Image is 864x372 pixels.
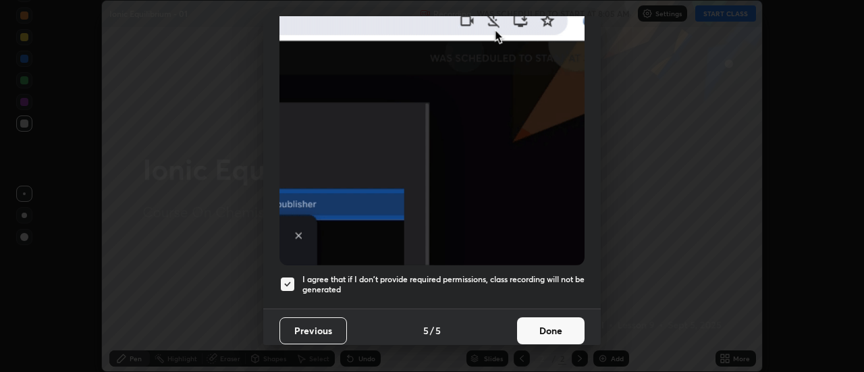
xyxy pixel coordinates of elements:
[430,323,434,338] h4: /
[302,274,585,295] h5: I agree that if I don't provide required permissions, class recording will not be generated
[279,317,347,344] button: Previous
[435,323,441,338] h4: 5
[423,323,429,338] h4: 5
[517,317,585,344] button: Done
